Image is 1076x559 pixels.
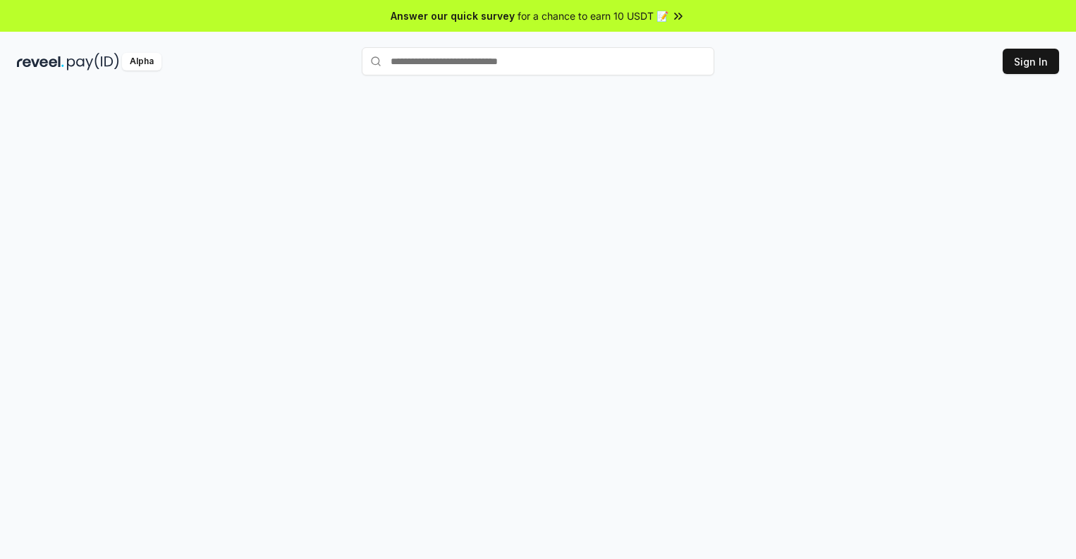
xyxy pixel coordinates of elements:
[1003,49,1059,74] button: Sign In
[518,8,668,23] span: for a chance to earn 10 USDT 📝
[17,53,64,70] img: reveel_dark
[391,8,515,23] span: Answer our quick survey
[67,53,119,70] img: pay_id
[122,53,161,70] div: Alpha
